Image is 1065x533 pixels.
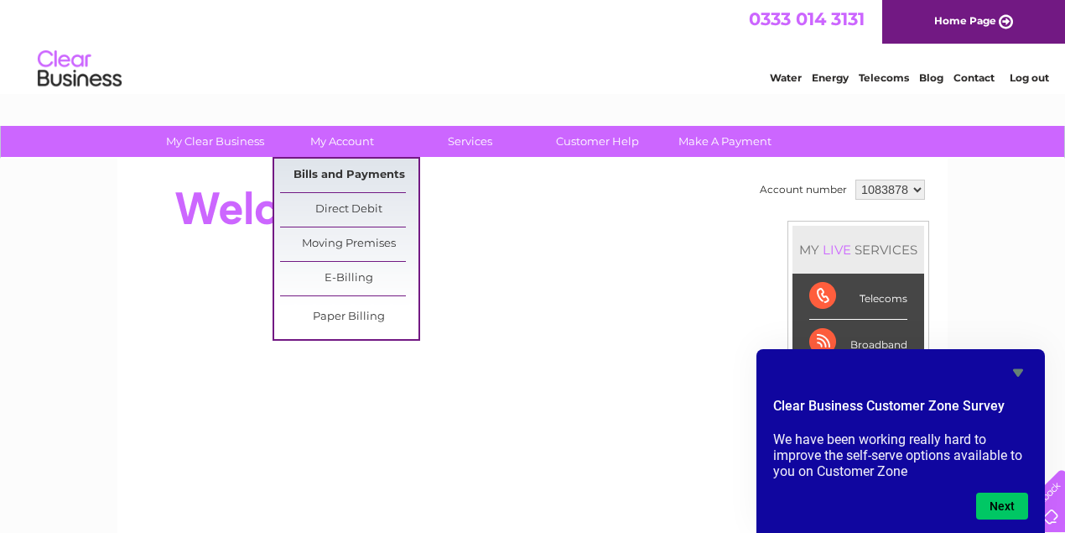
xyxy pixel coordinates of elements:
[146,126,284,157] a: My Clear Business
[812,71,849,84] a: Energy
[1008,363,1028,383] button: Hide survey
[528,126,667,157] a: Customer Help
[792,226,924,274] div: MY SERVICES
[280,262,418,295] a: E-Billing
[773,363,1028,520] div: Clear Business Customer Zone Survey
[770,71,802,84] a: Water
[280,159,418,192] a: Bills and Payments
[656,126,794,157] a: Make A Payment
[953,71,995,84] a: Contact
[401,126,539,157] a: Services
[819,242,855,258] div: LIVE
[756,175,851,204] td: Account number
[749,8,865,29] a: 0333 014 3131
[1010,71,1049,84] a: Log out
[773,431,1028,479] p: We have been working really hard to improve the self-serve options available to you on Customer Zone
[809,274,907,320] div: Telecoms
[280,300,418,334] a: Paper Billing
[273,126,412,157] a: My Account
[280,193,418,227] a: Direct Debit
[138,9,930,81] div: Clear Business is a trading name of Verastar Limited (registered in [GEOGRAPHIC_DATA] No. 3667643...
[37,44,122,95] img: logo.png
[859,71,909,84] a: Telecoms
[773,396,1028,425] h2: Clear Business Customer Zone Survey
[280,227,418,261] a: Moving Premises
[976,493,1028,520] button: Next question
[919,71,943,84] a: Blog
[809,320,907,366] div: Broadband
